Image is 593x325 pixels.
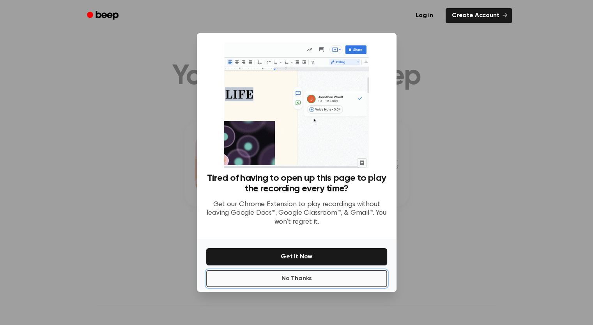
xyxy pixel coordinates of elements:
[206,173,387,194] h3: Tired of having to open up this page to play the recording every time?
[81,8,126,23] a: Beep
[206,270,387,287] button: No Thanks
[408,7,441,25] a: Log in
[224,42,369,168] img: Beep extension in action
[206,200,387,227] p: Get our Chrome Extension to play recordings without leaving Google Docs™, Google Classroom™, & Gm...
[446,8,512,23] a: Create Account
[206,248,387,265] button: Get It Now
